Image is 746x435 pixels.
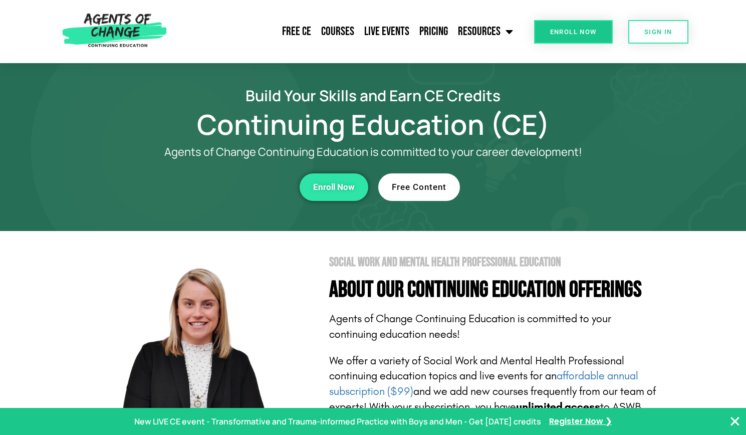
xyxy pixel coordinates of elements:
a: Register Now ❯ [549,414,612,429]
a: Enroll Now [534,20,613,44]
b: unlimited access [516,400,600,413]
a: Courses [316,19,359,44]
nav: Menu [171,19,518,44]
a: SIGN IN [628,20,688,44]
h2: Social Work and Mental Health Professional Education [329,256,659,269]
p: New LIVE CE event - Transformative and Trauma-informed Practice with Boys and Men - Get [DATE] cr... [134,414,541,429]
span: SIGN IN [644,29,672,35]
h2: Build Your Skills and Earn CE Credits [88,88,659,103]
a: Resources [453,19,518,44]
a: Free Content [378,173,460,201]
span: Enroll Now [313,183,355,191]
a: Free CE [277,19,316,44]
button: Close Banner [729,415,741,427]
p: Agents of Change Continuing Education is committed to your career development! [128,146,619,158]
a: Enroll Now [300,173,368,201]
h4: About Our Continuing Education Offerings [329,279,659,301]
span: Enroll Now [550,29,597,35]
a: Live Events [359,19,414,44]
span: Free Content [392,183,446,191]
h1: Continuing Education (CE) [88,113,659,136]
a: Pricing [414,19,453,44]
span: Agents of Change Continuing Education is committed to your continuing education needs! [329,312,611,341]
p: We offer a variety of Social Work and Mental Health Professional continuing education topics and ... [329,353,659,430]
